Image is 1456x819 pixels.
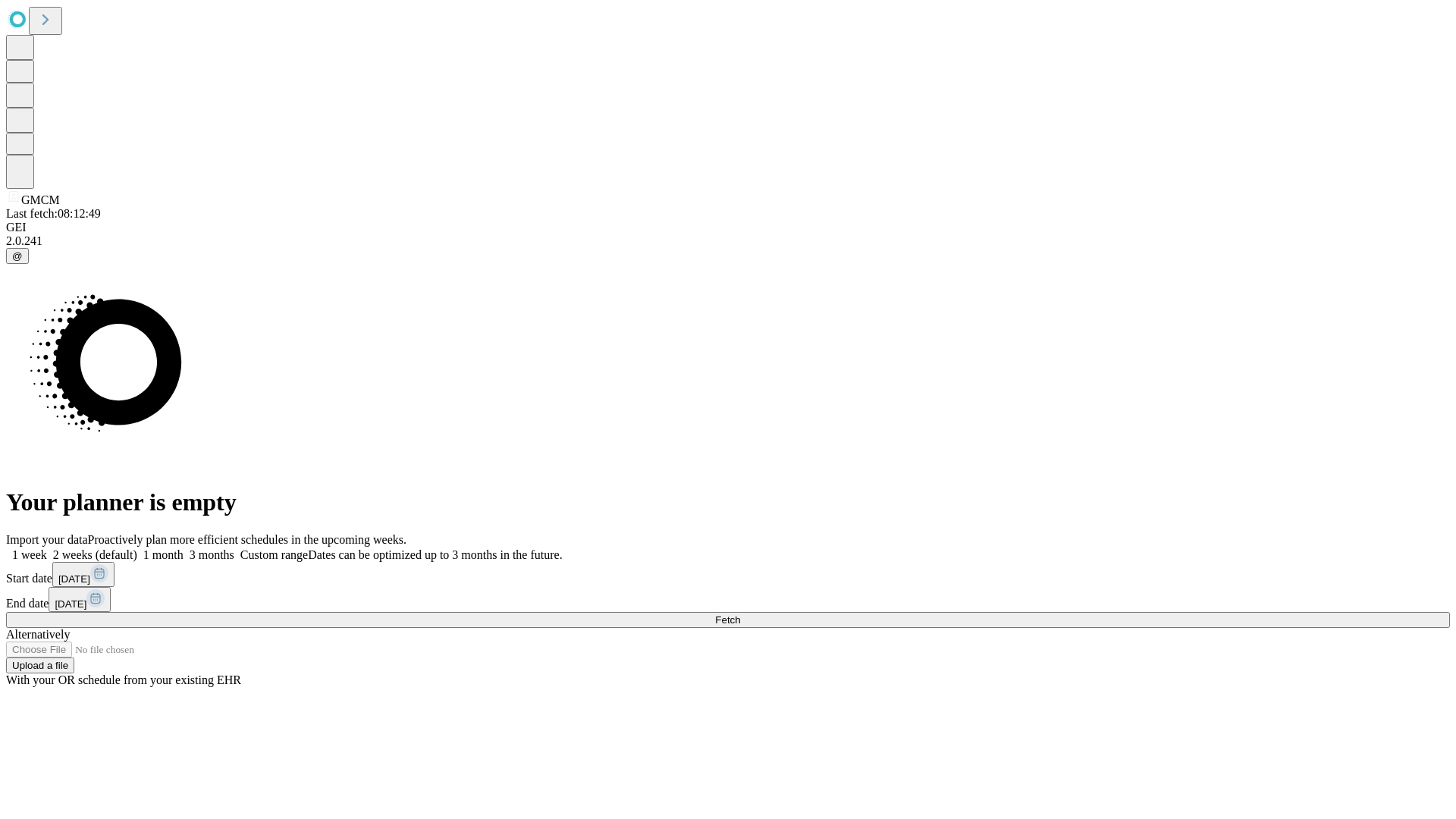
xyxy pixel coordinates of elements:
[308,548,562,561] span: Dates can be optimized up to 3 months in the future.
[6,562,1450,587] div: Start date
[55,598,86,610] span: [DATE]
[143,548,184,561] span: 1 month
[6,234,1450,248] div: 2.0.241
[21,193,60,206] span: GMCM
[12,250,23,262] span: @
[88,533,406,546] span: Proactively plan more efficient schedules in the upcoming weeks.
[190,548,234,561] span: 3 months
[12,548,47,561] span: 1 week
[49,587,111,612] button: [DATE]
[6,612,1450,628] button: Fetch
[6,533,88,546] span: Import your data
[6,657,74,673] button: Upload a file
[52,562,115,587] button: [DATE]
[6,207,101,220] span: Last fetch: 08:12:49
[6,673,241,686] span: With your OR schedule from your existing EHR
[53,548,137,561] span: 2 weeks (default)
[6,221,1450,234] div: GEI
[6,248,29,264] button: @
[715,614,740,626] span: Fetch
[6,628,70,641] span: Alternatively
[58,573,90,585] span: [DATE]
[6,587,1450,612] div: End date
[6,488,1450,516] h1: Your planner is empty
[240,548,308,561] span: Custom range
